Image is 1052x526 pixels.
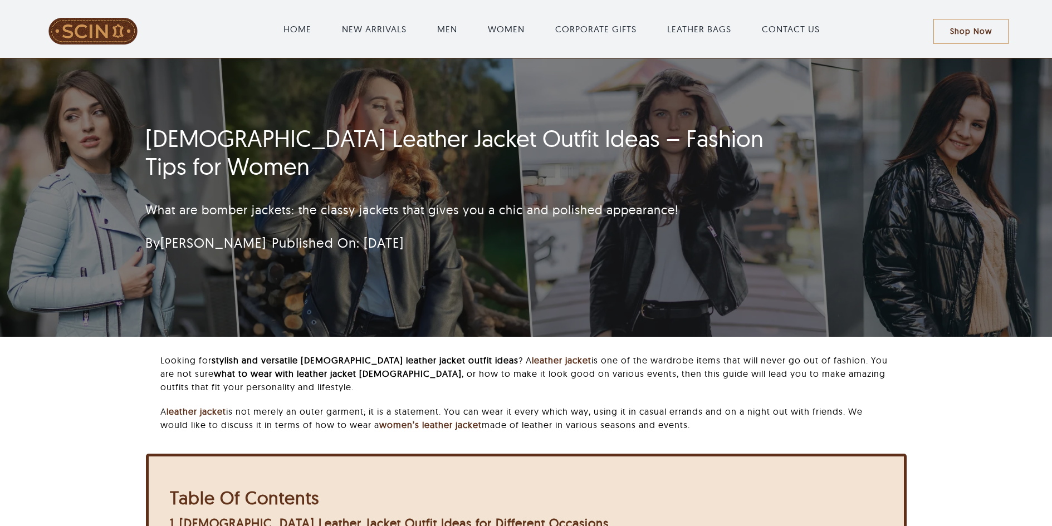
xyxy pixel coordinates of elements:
[145,201,774,219] p: What are bomber jackets: the classy jackets that gives you a chic and polished appearance!
[283,22,311,36] a: HOME
[488,22,525,36] a: WOMEN
[342,22,407,36] a: NEW ARRIVALS
[167,406,226,417] a: leather jacket
[762,22,820,36] a: CONTACT US
[950,27,992,36] span: Shop Now
[160,405,892,431] p: A is not merely an outer garment; it is a statement. You can wear it every which way, using it in...
[379,419,482,430] a: women’s leather jacket
[437,22,457,36] a: MEN
[169,11,933,47] nav: Main Menu
[145,234,266,251] span: By
[933,19,1009,44] a: Shop Now
[212,355,518,366] strong: stylish and versatile [DEMOGRAPHIC_DATA] leather jacket outfit ideas
[272,234,404,251] span: Published On: [DATE]
[170,486,319,509] b: Table Of Contents
[214,368,462,379] strong: what to wear with leather jacket [DEMOGRAPHIC_DATA]
[667,22,731,36] a: LEATHER BAGS
[160,353,892,394] p: Looking for ? A is one of the wardrobe items that will never go out of fashion. You are not sure ...
[145,125,774,181] h1: [DEMOGRAPHIC_DATA] Leather Jacket Outfit Ideas – Fashion Tips for Women
[532,355,591,366] a: leather jacket
[555,22,637,36] a: CORPORATE GIFTS
[160,234,266,251] a: [PERSON_NAME]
